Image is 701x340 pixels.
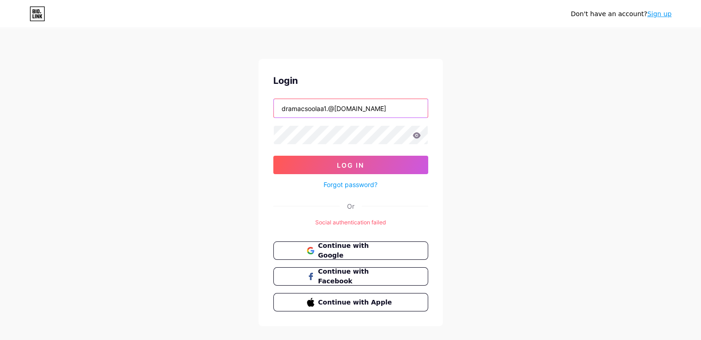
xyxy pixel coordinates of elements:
[273,293,428,311] button: Continue with Apple
[318,241,394,260] span: Continue with Google
[273,74,428,88] div: Login
[273,241,428,260] button: Continue with Google
[324,180,377,189] a: Forgot password?
[273,156,428,174] button: Log In
[337,161,364,169] span: Log In
[571,9,672,19] div: Don't have an account?
[318,298,394,307] span: Continue with Apple
[318,267,394,286] span: Continue with Facebook
[347,201,354,211] div: Or
[274,99,428,117] input: Username
[273,218,428,227] div: Social authentication failed
[273,267,428,286] button: Continue with Facebook
[647,10,672,18] a: Sign up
